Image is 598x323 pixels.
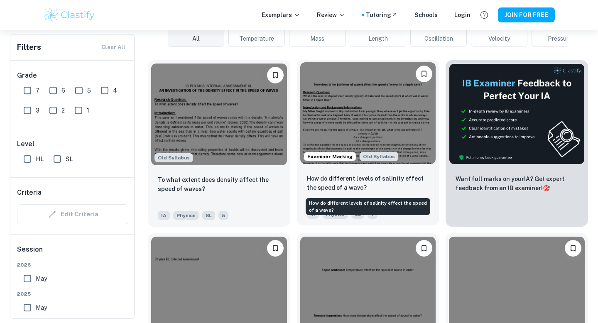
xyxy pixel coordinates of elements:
[262,10,300,20] p: Exemplars
[543,185,550,191] span: 🎯
[173,211,199,220] span: Physics
[17,42,41,53] h6: Filters
[317,10,345,20] p: Review
[297,60,439,227] a: Examiner MarkingStarting from the May 2025 session, the Physics IA requirements have changed. It'...
[498,7,555,22] button: JOIN FOR FREE
[416,66,432,82] button: Please log in to bookmark exemplars
[158,211,170,220] span: IA
[202,211,215,220] span: SL
[17,139,128,149] h6: Level
[158,175,280,193] p: To what extent does density affect the speed of waves?
[17,290,128,298] span: 2025
[565,240,581,257] button: Please log in to bookmark exemplars
[488,34,510,43] span: Velocity
[360,152,398,161] span: Old Syllabus
[154,153,193,162] span: Old Syllabus
[43,7,96,23] img: Clastify logo
[148,60,290,227] a: Starting from the May 2025 session, the Physics IA requirements have changed. It's OK to refer to...
[192,34,200,43] span: All
[36,303,47,312] span: May
[17,245,128,261] h6: Session
[310,34,324,43] span: Mass
[300,62,436,164] img: Physics IA example thumbnail: How do different levels of salinity effe
[366,10,398,20] a: Tutoring
[87,86,91,95] span: 5
[456,174,578,193] p: Want full marks on your IA ? Get expert feedback from an IB examiner!
[424,34,453,43] span: Oscillation
[17,71,128,81] h6: Grade
[267,67,284,83] button: Please log in to bookmark exemplars
[307,174,429,192] p: How do different levels of salinity effect the speed of a wave?
[87,106,89,115] span: 1
[36,86,39,95] span: 7
[416,240,432,257] button: Please log in to bookmark exemplars
[151,64,287,165] img: Physics IA example thumbnail: To what extent does density affect the s
[154,153,193,162] div: Starting from the May 2025 session, the Physics IA requirements have changed. It's OK to refer to...
[306,198,430,215] div: How do different levels of salinity effect the speed of a wave?
[218,211,228,220] span: 5
[477,8,491,22] button: Help and Feedback
[17,188,42,198] h6: Criteria
[449,64,585,164] img: Thumbnail
[414,10,438,20] a: Schools
[61,86,65,95] span: 6
[360,152,398,161] div: Starting from the May 2025 session, the Physics IA requirements have changed. It's OK to refer to...
[17,204,128,224] div: Criteria filters are unavailable when searching by topic
[61,106,65,115] span: 2
[36,106,39,115] span: 3
[454,10,471,20] a: Login
[36,154,44,164] span: HL
[304,153,356,160] span: Examiner Marking
[36,274,47,283] span: May
[267,240,284,257] button: Please log in to bookmark exemplars
[548,34,572,43] span: Pressure
[66,154,73,164] span: SL
[446,60,588,227] a: ThumbnailWant full marks on yourIA? Get expert feedback from an IB examiner!
[368,34,388,43] span: Length
[113,86,117,95] span: 4
[239,34,274,43] span: Temperature
[17,261,128,269] span: 2026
